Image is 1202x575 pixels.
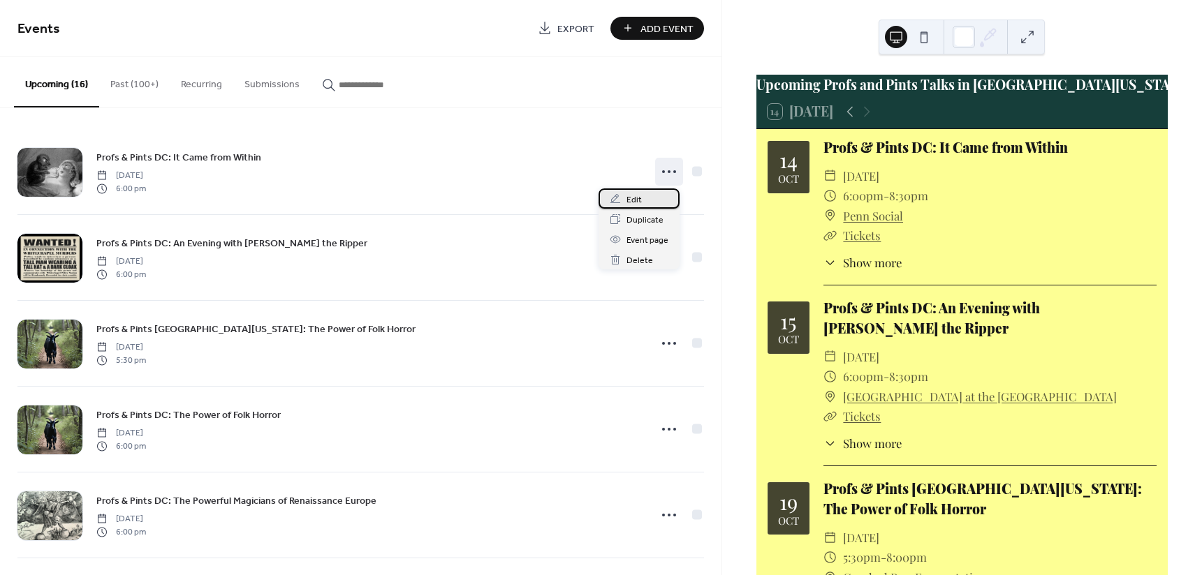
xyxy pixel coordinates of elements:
a: Profs & Pints DC: An Evening with [PERSON_NAME] the Ripper [823,299,1040,337]
div: ​ [823,528,837,548]
div: ​ [823,206,837,226]
span: 6:00 pm [96,182,146,195]
button: ​Show more [823,435,902,452]
a: Profs & Pints [GEOGRAPHIC_DATA][US_STATE]: The Power of Folk Horror [96,321,416,337]
div: Oct [778,516,799,526]
span: [DATE] [96,341,146,354]
div: ​ [823,347,837,367]
span: [DATE] [843,166,879,186]
button: Upcoming (16) [14,57,99,107]
span: - [881,547,886,567]
span: - [884,186,889,206]
button: Submissions [233,57,311,106]
button: Add Event [610,17,704,40]
a: [GEOGRAPHIC_DATA] at the [GEOGRAPHIC_DATA] [843,387,1117,407]
a: Tickets [843,408,881,424]
button: Past (100+) [99,57,170,106]
span: [DATE] [96,255,146,268]
span: 5:30 pm [96,354,146,366]
div: Upcoming Profs and Pints Talks in [GEOGRAPHIC_DATA][US_STATE] [756,75,1168,95]
span: Profs & Pints DC: The Power of Folk Horror [96,408,281,423]
div: ​ [823,254,837,271]
span: Profs & Pints DC: It Came from Within [96,151,261,165]
a: Export [527,17,605,40]
span: 6:00pm [843,186,884,206]
a: Profs & Pints DC: The Powerful Magicians of Renaissance Europe [96,493,376,509]
a: Profs & Pints DC: It Came from Within [823,138,1068,156]
span: Event page [626,233,668,248]
span: Edit [626,193,642,207]
span: [DATE] [96,170,146,182]
div: ​ [823,366,837,387]
span: [DATE] [843,528,879,548]
span: Duplicate [626,213,664,227]
span: Profs & Pints DC: The Powerful Magicians of Renaissance Europe [96,494,376,509]
div: ​ [823,387,837,407]
span: [DATE] [96,513,146,525]
span: 8:00pm [886,547,927,567]
a: Tickets [843,227,881,243]
button: ​Show more [823,254,902,271]
span: Profs & Pints [GEOGRAPHIC_DATA][US_STATE]: The Power of Folk Horror [96,322,416,337]
button: Recurring [170,57,233,106]
div: ​ [823,406,837,426]
span: [DATE] [96,427,146,440]
span: 5:30pm [843,547,881,567]
a: Profs & Pints DC: The Power of Folk Horror [96,407,281,423]
div: Oct [778,174,799,184]
span: Export [557,22,594,36]
a: Penn Social [843,206,903,226]
div: 15 [780,311,796,331]
div: ​ [823,186,837,206]
a: Profs & Pints DC: An Evening with [PERSON_NAME] the Ripper [96,235,367,251]
span: 8:30pm [889,366,928,387]
span: 6:00 pm [96,440,146,452]
div: 14 [779,149,798,170]
span: 8:30pm [889,186,928,206]
a: Profs & Pints [GEOGRAPHIC_DATA][US_STATE]: The Power of Folk Horror [823,479,1142,518]
span: 6:00 pm [96,525,146,538]
span: Events [17,15,60,43]
span: Profs & Pints DC: An Evening with [PERSON_NAME] the Ripper [96,237,367,251]
span: Show more [843,435,902,452]
span: - [884,366,889,387]
a: Profs & Pints DC: It Came from Within [96,149,261,165]
span: Delete [626,253,653,268]
div: ​ [823,225,837,246]
span: 6:00 pm [96,268,146,281]
span: Show more [843,254,902,271]
div: 19 [779,491,798,512]
span: Add Event [640,22,694,36]
div: ​ [823,435,837,452]
div: ​ [823,166,837,186]
span: 6:00pm [843,366,884,387]
div: ​ [823,547,837,567]
span: [DATE] [843,347,879,367]
div: Oct [778,334,799,345]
